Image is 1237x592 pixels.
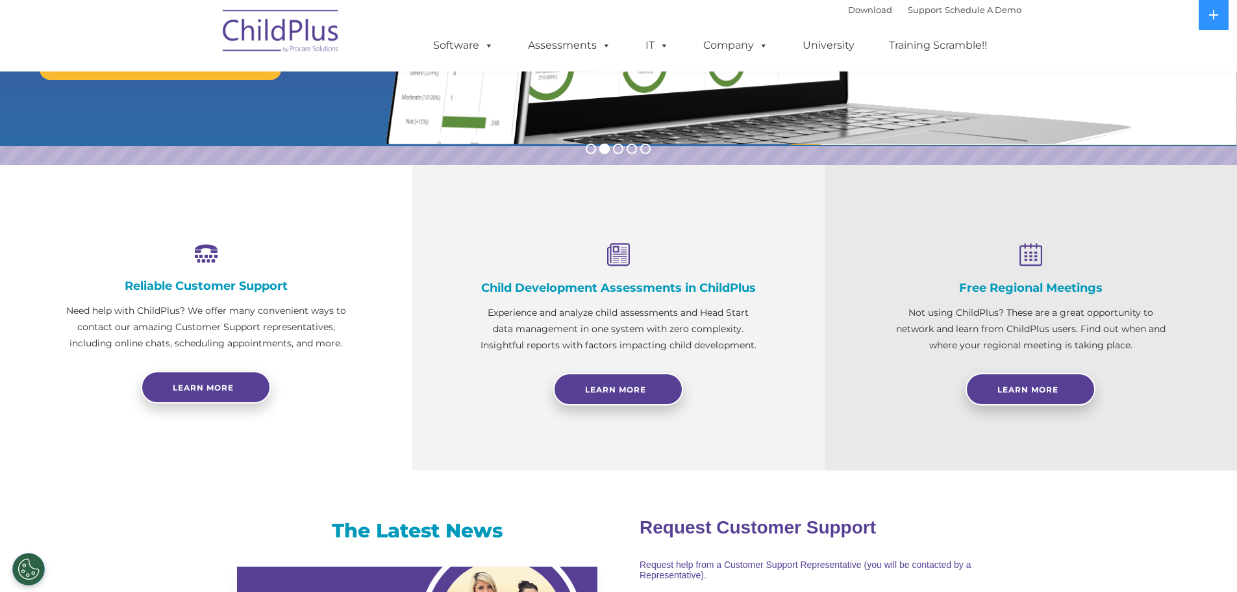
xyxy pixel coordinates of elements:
[997,385,1058,394] span: Learn More
[876,32,1000,58] a: Training Scramble!!
[585,385,646,394] span: Learn More
[848,5,892,15] a: Download
[420,32,506,58] a: Software
[632,32,682,58] a: IT
[141,371,271,404] a: Learn more
[690,32,781,58] a: Company
[237,518,597,544] h3: The Latest News
[65,303,347,352] p: Need help with ChildPlus? We offer many convenient ways to contact our amazing Customer Support r...
[790,32,868,58] a: University
[945,5,1021,15] a: Schedule A Demo
[181,139,236,149] span: Phone number
[477,305,760,354] p: Experience and analyze child assessments and Head Start data management in one system with zero c...
[890,281,1172,295] h4: Free Regional Meetings
[216,1,346,66] img: ChildPlus by Procare Solutions
[908,5,942,15] a: Support
[890,305,1172,354] p: Not using ChildPlus? These are a great opportunity to network and learn from ChildPlus users. Fin...
[553,373,683,405] a: Learn More
[65,279,347,293] h4: Reliable Customer Support
[966,373,1095,405] a: Learn More
[515,32,624,58] a: Assessments
[477,281,760,295] h4: Child Development Assessments in ChildPlus
[848,5,1021,15] font: |
[173,383,234,393] span: Learn more
[181,86,220,96] span: Last name
[12,553,45,586] button: Cookies Settings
